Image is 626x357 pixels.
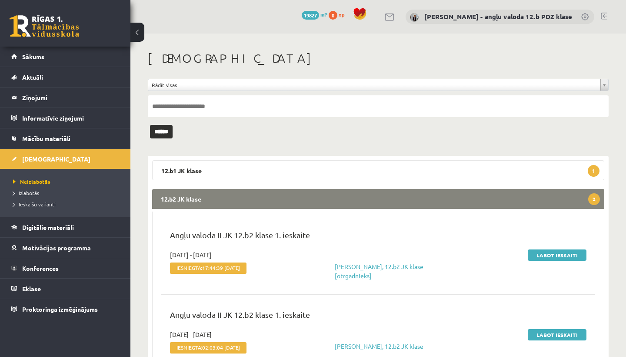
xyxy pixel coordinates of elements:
[302,11,319,20] span: 19827
[320,11,327,18] span: mP
[13,178,50,185] span: Neizlabotās
[339,11,344,18] span: xp
[11,258,120,278] a: Konferences
[170,342,246,354] span: Iesniegta:
[11,299,120,319] a: Proktoringa izmēģinājums
[152,79,597,91] span: Rādīt visas
[588,165,599,177] span: 1
[170,250,212,259] span: [DATE] - [DATE]
[170,263,246,274] span: Iesniegta:
[22,73,43,81] span: Aktuāli
[11,238,120,258] a: Motivācijas programma
[22,155,90,163] span: [DEMOGRAPHIC_DATA]
[170,309,586,325] p: Angļu valoda II JK 12.b2 klase 1. ieskaite
[170,330,212,339] span: [DATE] - [DATE]
[329,11,337,20] span: 0
[10,15,79,37] a: Rīgas 1. Tālmācības vidusskola
[13,189,39,196] span: Izlabotās
[424,12,572,21] a: [PERSON_NAME] - angļu valoda 12.b PDZ klase
[302,11,327,18] a: 19827 mP
[410,13,419,22] img: Agnese Vaškūna - angļu valoda 12.b PDZ klase
[152,189,604,209] legend: 12.b2 JK klase
[11,47,120,67] a: Sākums
[528,329,586,340] a: Labot ieskaiti
[11,279,120,299] a: Eklase
[11,128,120,148] a: Mācību materiāli
[22,88,120,108] legend: Ziņojumi
[11,67,120,87] a: Aktuāli
[329,11,349,18] a: 0 xp
[202,344,240,350] span: 02:03:04 [DATE]
[335,263,423,280] a: [PERSON_NAME], 12.b2 JK klase [otrgadnieks]
[22,53,44,61] span: Sākums
[22,135,70,142] span: Mācību materiāli
[11,108,120,128] a: Informatīvie ziņojumi
[13,200,122,208] a: Ieskaišu varianti
[202,265,240,271] span: 17:44:39 [DATE]
[22,305,98,313] span: Proktoringa izmēģinājums
[11,149,120,169] a: [DEMOGRAPHIC_DATA]
[11,88,120,108] a: Ziņojumi
[22,108,120,128] legend: Informatīvie ziņojumi
[22,285,41,293] span: Eklase
[13,178,122,185] a: Neizlabotās
[588,193,600,205] span: 2
[22,223,74,231] span: Digitālie materiāli
[22,244,91,252] span: Motivācijas programma
[152,160,604,180] legend: 12.b1 JK klase
[11,217,120,237] a: Digitālie materiāli
[528,249,586,261] a: Labot ieskaiti
[13,201,56,208] span: Ieskaišu varianti
[148,51,609,66] h1: [DEMOGRAPHIC_DATA]
[170,229,586,245] p: Angļu valoda II JK 12.b2 klase 1. ieskaite
[22,264,59,272] span: Konferences
[148,79,608,91] a: Rādīt visas
[335,342,423,350] a: [PERSON_NAME], 12.b2 JK klase
[13,189,122,197] a: Izlabotās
